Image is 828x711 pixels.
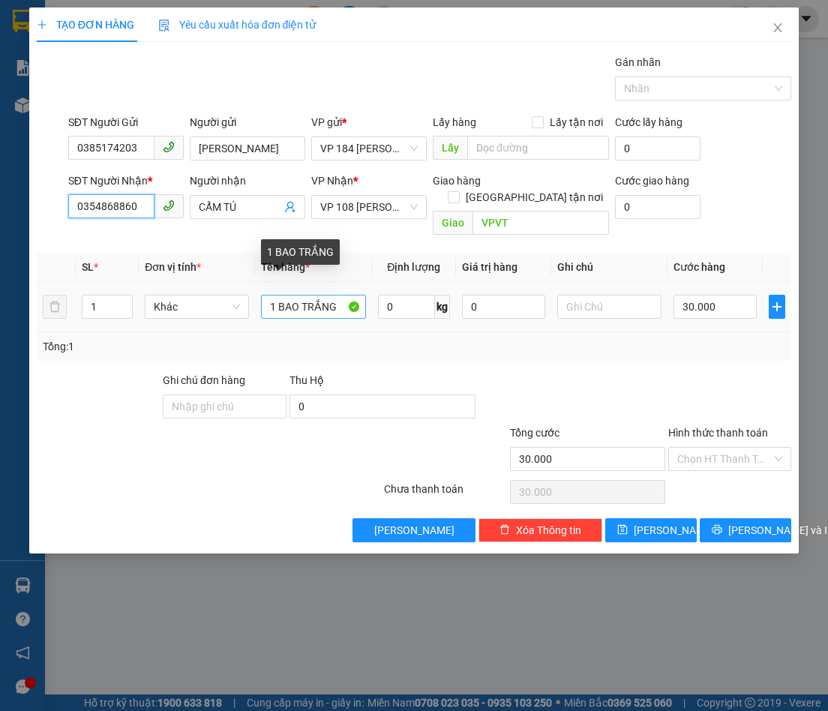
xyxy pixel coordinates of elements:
[615,136,700,160] input: Cước lấy hàng
[462,261,517,273] span: Giá trị hàng
[615,56,661,68] label: Gán nhãn
[634,522,714,538] span: [PERSON_NAME]
[772,22,784,34] span: close
[615,175,689,187] label: Cước giao hàng
[320,196,418,218] span: VP 108 Lê Hồng Phong - Vũng Tàu
[163,141,175,153] span: phone
[460,189,609,205] span: [GEOGRAPHIC_DATA] tận nơi
[557,295,661,319] input: Ghi Chú
[700,518,791,542] button: printer[PERSON_NAME] và In
[478,518,601,542] button: deleteXóa Thông tin
[68,114,184,130] div: SĐT Người Gửi
[516,522,581,538] span: Xóa Thông tin
[13,85,133,106] div: 0988649134
[43,338,322,355] div: Tổng: 1
[374,522,454,538] span: [PERSON_NAME]
[154,295,240,318] span: Khác
[190,114,305,130] div: Người gửi
[37,19,47,30] span: plus
[163,374,245,386] label: Ghi chú đơn hàng
[617,524,628,536] span: save
[13,14,36,30] span: Gửi:
[544,114,609,130] span: Lấy tận nơi
[668,427,768,439] label: Hình thức thanh toán
[143,67,264,88] div: 0906355302
[261,295,365,319] input: VD: Bàn, Ghế
[769,301,784,313] span: plus
[472,211,609,235] input: Dọc đường
[615,195,700,219] input: Cước giao hàng
[510,427,559,439] span: Tổng cước
[68,172,184,189] div: SĐT Người Nhận
[435,295,450,319] span: kg
[311,175,353,187] span: VP Nhận
[13,13,133,67] div: VP 184 [PERSON_NAME] - HCM
[499,524,510,536] span: delete
[433,211,472,235] span: Giao
[163,394,286,418] input: Ghi chú đơn hàng
[605,518,697,542] button: save[PERSON_NAME]
[143,49,264,67] div: ANH TÂN
[143,14,179,30] span: Nhận:
[158,19,316,31] span: Yêu cầu xuất hóa đơn điện tử
[82,261,94,273] span: SL
[387,261,440,273] span: Định lượng
[143,13,264,49] div: VP 108 [PERSON_NAME]
[158,19,170,31] img: icon
[190,172,305,189] div: Người nhận
[165,88,221,114] span: VPVT
[163,199,175,211] span: phone
[551,253,667,282] th: Ghi chú
[673,261,725,273] span: Cước hàng
[43,295,67,319] button: delete
[311,114,427,130] div: VP gửi
[145,261,201,273] span: Đơn vị tính
[382,481,508,507] div: Chưa thanh toán
[284,201,296,213] span: user-add
[289,374,324,386] span: Thu Hộ
[352,518,475,542] button: [PERSON_NAME]
[757,7,799,49] button: Close
[433,136,467,160] span: Lấy
[320,137,418,160] span: VP 184 Nguyễn Văn Trỗi - HCM
[615,116,682,128] label: Cước lấy hàng
[769,295,785,319] button: plus
[467,136,609,160] input: Dọc đường
[433,175,481,187] span: Giao hàng
[712,524,722,536] span: printer
[462,295,545,319] input: 0
[261,239,340,265] div: 1 BAO TRẮNG
[37,19,134,31] span: TẠO ĐƠN HÀNG
[433,116,476,128] span: Lấy hàng
[13,67,133,85] div: ANH DU
[143,96,165,112] span: DĐ:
